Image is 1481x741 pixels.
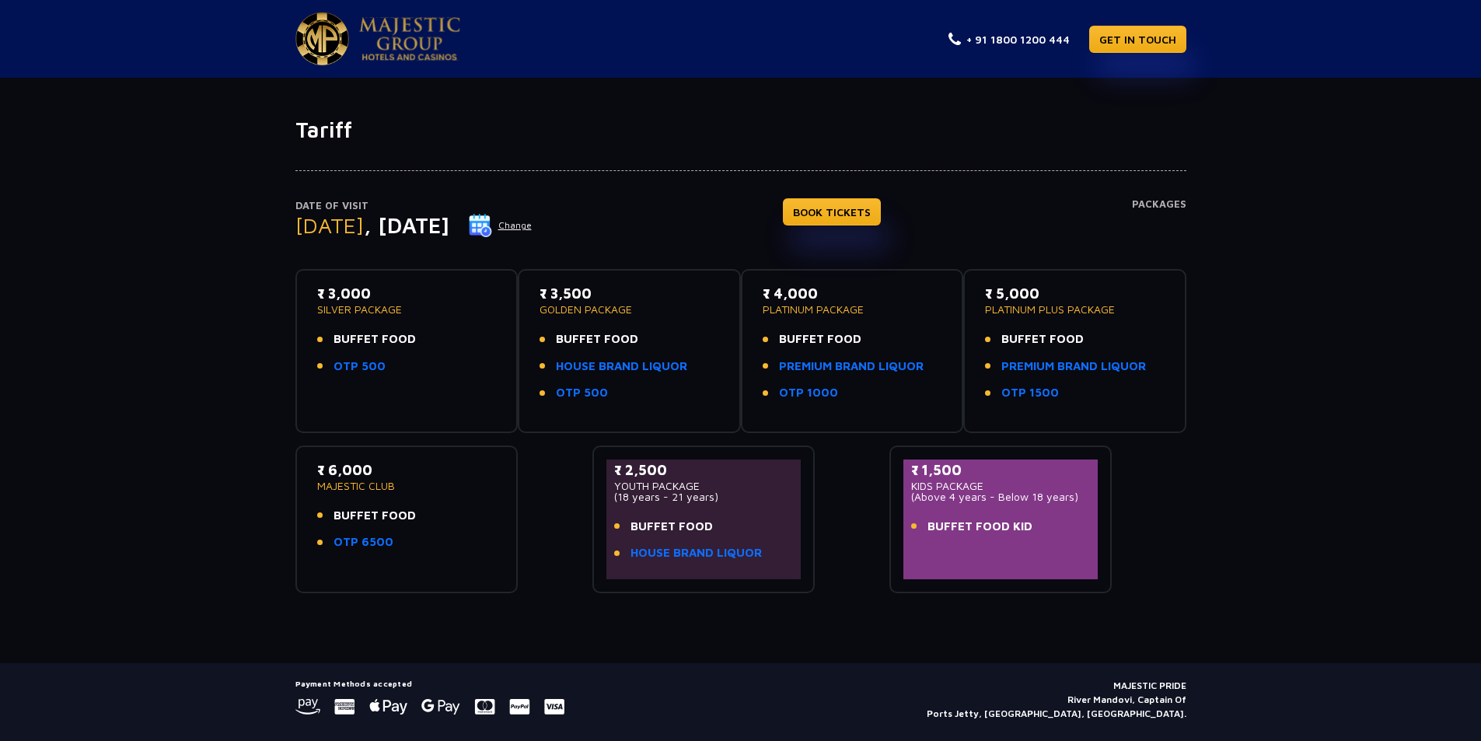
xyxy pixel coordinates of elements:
[317,283,497,304] p: ₹ 3,000
[911,481,1091,491] p: KIDS PACKAGE
[295,12,349,65] img: Majestic Pride
[985,283,1165,304] p: ₹ 5,000
[556,330,638,348] span: BUFFET FOOD
[1089,26,1186,53] a: GET IN TOUCH
[334,533,393,551] a: OTP 6500
[614,491,794,502] p: (18 years - 21 years)
[614,460,794,481] p: ₹ 2,500
[985,304,1165,315] p: PLATINUM PLUS PACKAGE
[927,679,1186,721] p: MAJESTIC PRIDE River Mandovi, Captain Of Ports Jetty, [GEOGRAPHIC_DATA], [GEOGRAPHIC_DATA].
[948,31,1070,47] a: + 91 1800 1200 444
[779,358,924,376] a: PREMIUM BRAND LIQUOR
[556,358,687,376] a: HOUSE BRAND LIQUOR
[540,304,719,315] p: GOLDEN PACKAGE
[779,384,838,402] a: OTP 1000
[334,358,386,376] a: OTP 500
[783,198,881,225] a: BOOK TICKETS
[1001,330,1084,348] span: BUFFET FOOD
[1001,358,1146,376] a: PREMIUM BRAND LIQUOR
[295,117,1186,143] h1: Tariff
[317,304,497,315] p: SILVER PACKAGE
[1132,198,1186,254] h4: Packages
[763,304,942,315] p: PLATINUM PACKAGE
[295,198,533,214] p: Date of Visit
[364,212,449,238] span: , [DATE]
[779,330,861,348] span: BUFFET FOOD
[614,481,794,491] p: YOUTH PACKAGE
[763,283,942,304] p: ₹ 4,000
[295,212,364,238] span: [DATE]
[540,283,719,304] p: ₹ 3,500
[334,507,416,525] span: BUFFET FOOD
[911,460,1091,481] p: ₹ 1,500
[334,330,416,348] span: BUFFET FOOD
[1001,384,1059,402] a: OTP 1500
[317,460,497,481] p: ₹ 6,000
[468,213,533,238] button: Change
[927,518,1032,536] span: BUFFET FOOD KID
[556,384,608,402] a: OTP 500
[295,679,564,688] h5: Payment Methods accepted
[359,17,460,61] img: Majestic Pride
[630,544,762,562] a: HOUSE BRAND LIQUOR
[911,491,1091,502] p: (Above 4 years - Below 18 years)
[630,518,713,536] span: BUFFET FOOD
[317,481,497,491] p: MAJESTIC CLUB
